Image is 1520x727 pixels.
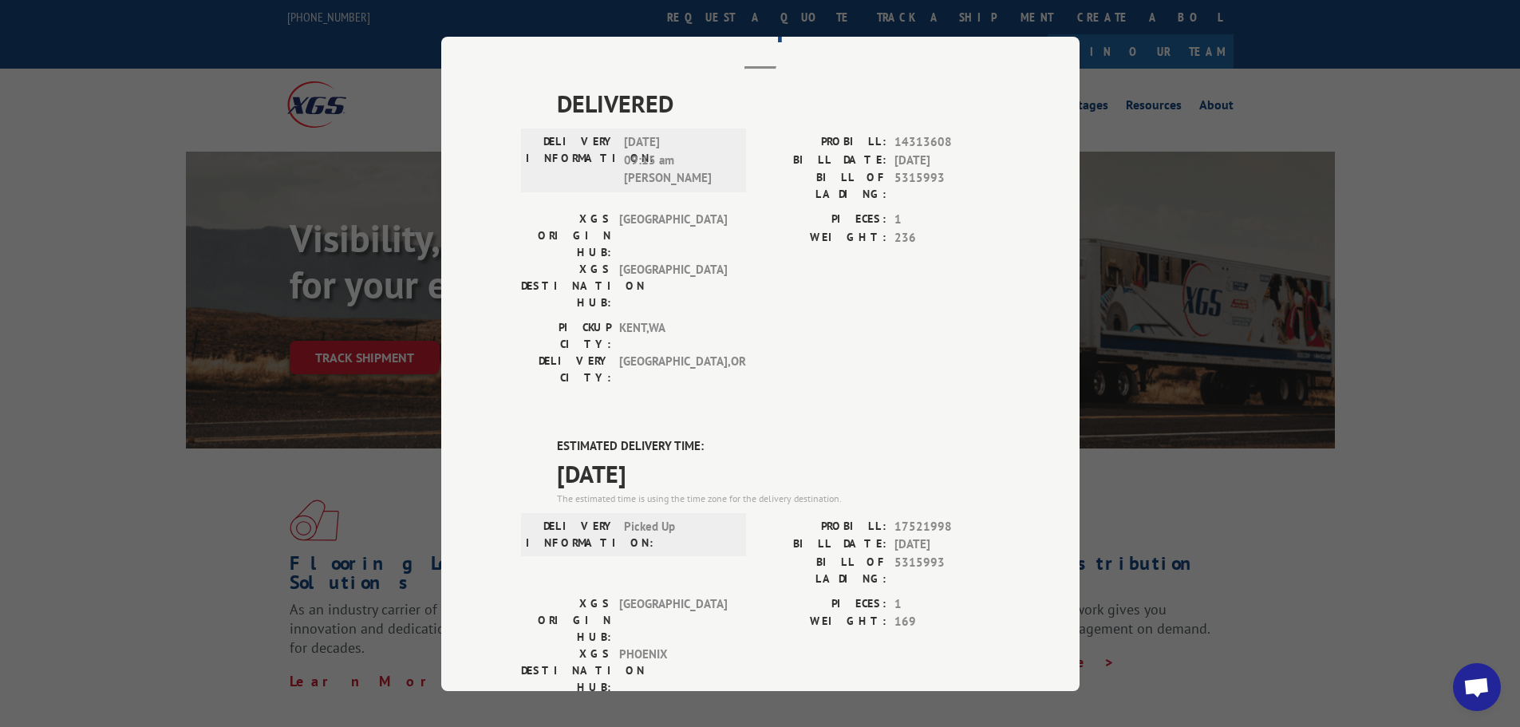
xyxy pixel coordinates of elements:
div: The estimated time is using the time zone for the delivery destination. [557,491,1000,505]
label: DELIVERY INFORMATION: [526,133,616,188]
span: 1 [894,595,1000,613]
label: ESTIMATED DELIVERY TIME: [557,437,1000,456]
label: WEIGHT: [760,613,886,631]
span: 5315993 [894,553,1000,587]
span: [DATE] [894,151,1000,169]
span: [DATE] [557,455,1000,491]
span: [GEOGRAPHIC_DATA] [619,211,727,261]
label: XGS ORIGIN HUB: [521,211,611,261]
label: DELIVERY CITY: [521,353,611,386]
label: PIECES: [760,211,886,229]
label: PROBILL: [760,133,886,152]
label: PROBILL: [760,517,886,535]
span: [GEOGRAPHIC_DATA] [619,261,727,311]
label: PICKUP CITY: [521,319,611,353]
span: 17521998 [894,517,1000,535]
span: [DATE] 09:15 am [PERSON_NAME] [624,133,732,188]
span: 236 [894,228,1000,247]
span: [GEOGRAPHIC_DATA] , OR [619,353,727,386]
label: BILL OF LADING: [760,553,886,587]
div: Open chat [1453,663,1501,711]
span: 5315993 [894,169,1000,203]
label: DELIVERY INFORMATION: [526,517,616,551]
label: BILL DATE: [760,535,886,554]
span: 14313608 [894,133,1000,152]
label: BILL DATE: [760,151,886,169]
h2: Track Shipment [521,15,1000,45]
span: DELIVERED [557,85,1000,121]
span: Picked Up [624,517,732,551]
span: [DATE] [894,535,1000,554]
label: XGS DESTINATION HUB: [521,261,611,311]
label: WEIGHT: [760,228,886,247]
label: BILL OF LADING: [760,169,886,203]
span: 169 [894,613,1000,631]
label: XGS ORIGIN HUB: [521,595,611,645]
label: XGS DESTINATION HUB: [521,645,611,695]
span: 1 [894,211,1000,229]
label: PIECES: [760,595,886,613]
span: KENT , WA [619,319,727,353]
span: PHOENIX [619,645,727,695]
span: [GEOGRAPHIC_DATA] [619,595,727,645]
